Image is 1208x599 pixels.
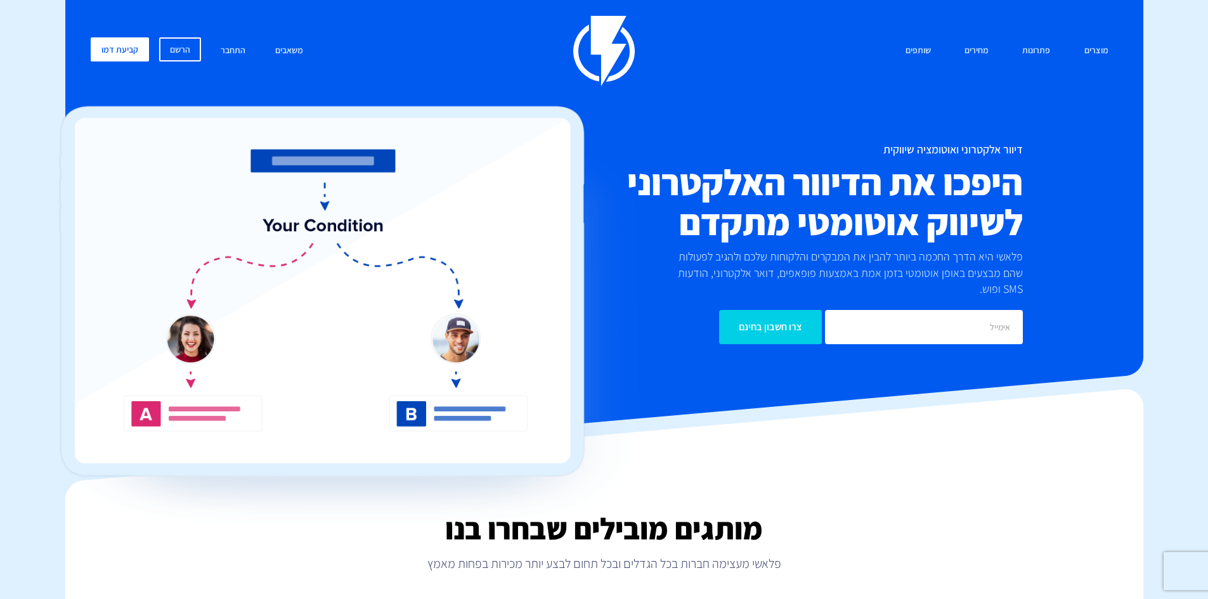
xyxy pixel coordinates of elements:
input: צרו חשבון בחינם [719,310,822,344]
input: אימייל [825,310,1023,344]
h1: דיוור אלקטרוני ואוטומציה שיווקית [528,143,1023,156]
h2: מותגים מובילים שבחרו בנו [65,512,1143,545]
a: שותפים [896,37,940,65]
p: פלאשי היא הדרך החכמה ביותר להבין את המבקרים והלקוחות שלכם ולהגיב לפעולות שהם מבצעים באופן אוטומטי... [656,248,1023,297]
a: משאבים [266,37,313,65]
h2: היפכו את הדיוור האלקטרוני לשיווק אוטומטי מתקדם [528,162,1023,242]
a: פתרונות [1013,37,1060,65]
a: התחבר [211,37,255,65]
p: פלאשי מעצימה חברות בכל הגדלים ובכל תחום לבצע יותר מכירות בפחות מאמץ [65,555,1143,572]
a: הרשם [159,37,201,61]
a: מחירים [955,37,998,65]
a: מוצרים [1075,37,1118,65]
a: קביעת דמו [91,37,149,61]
